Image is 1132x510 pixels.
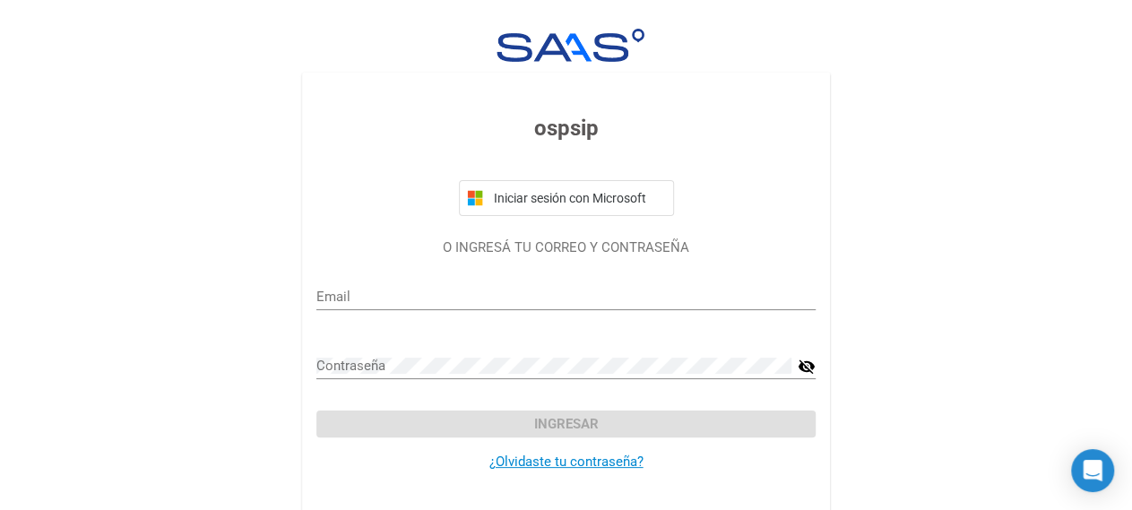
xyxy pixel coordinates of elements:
div: Open Intercom Messenger [1071,449,1114,492]
span: Iniciar sesión con Microsoft [490,191,666,205]
p: O INGRESÁ TU CORREO Y CONTRASEÑA [316,238,816,258]
mat-icon: visibility_off [798,356,816,377]
h3: ospsip [316,112,816,144]
button: Iniciar sesión con Microsoft [459,180,674,216]
button: Ingresar [316,411,816,437]
a: ¿Olvidaste tu contraseña? [489,454,644,470]
span: Ingresar [534,416,599,432]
